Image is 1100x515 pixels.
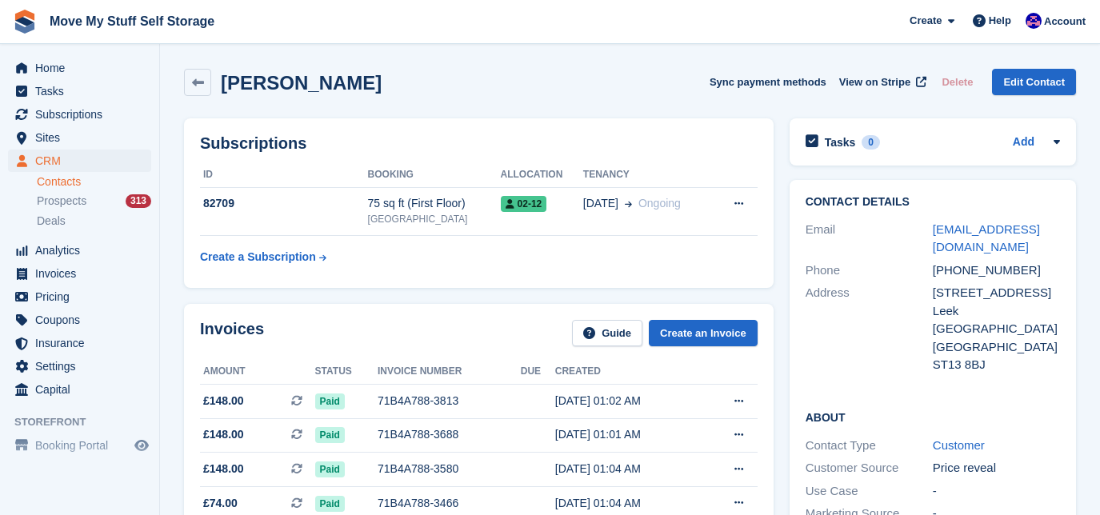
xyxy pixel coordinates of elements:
[806,261,933,280] div: Phone
[35,126,131,149] span: Sites
[200,195,368,212] div: 82709
[200,242,326,272] a: Create a Subscription
[933,284,1060,302] div: [STREET_ADDRESS]
[933,320,1060,338] div: [GEOGRAPHIC_DATA]
[806,409,1060,425] h2: About
[555,495,701,512] div: [DATE] 01:04 AM
[8,126,151,149] a: menu
[501,196,547,212] span: 02-12
[43,8,221,34] a: Move My Stuff Self Storage
[933,338,1060,357] div: [GEOGRAPHIC_DATA]
[806,437,933,455] div: Contact Type
[806,482,933,501] div: Use Case
[378,495,521,512] div: 71B4A788-3466
[200,134,758,153] h2: Subscriptions
[203,393,244,409] span: £148.00
[203,495,238,512] span: £74.00
[649,320,758,346] a: Create an Invoice
[315,393,345,409] span: Paid
[8,57,151,79] a: menu
[572,320,642,346] a: Guide
[555,359,701,385] th: Created
[833,69,930,95] a: View on Stripe
[8,103,151,126] a: menu
[933,438,985,452] a: Customer
[378,393,521,409] div: 71B4A788-3813
[368,212,501,226] div: [GEOGRAPHIC_DATA]
[1013,134,1034,152] a: Add
[806,459,933,477] div: Customer Source
[8,355,151,377] a: menu
[378,359,521,385] th: Invoice number
[710,69,826,95] button: Sync payment methods
[8,80,151,102] a: menu
[378,426,521,443] div: 71B4A788-3688
[35,332,131,354] span: Insurance
[839,74,910,90] span: View on Stripe
[132,436,151,455] a: Preview store
[910,13,942,29] span: Create
[37,194,86,209] span: Prospects
[315,461,345,477] span: Paid
[862,135,880,150] div: 0
[35,355,131,377] span: Settings
[35,57,131,79] span: Home
[8,332,151,354] a: menu
[35,309,131,331] span: Coupons
[8,150,151,172] a: menu
[8,309,151,331] a: menu
[8,285,151,308] a: menu
[8,378,151,401] a: menu
[37,193,151,210] a: Prospects 313
[933,302,1060,321] div: Leek
[989,13,1011,29] span: Help
[35,80,131,102] span: Tasks
[638,197,681,210] span: Ongoing
[935,69,979,95] button: Delete
[35,378,131,401] span: Capital
[555,393,701,409] div: [DATE] 01:02 AM
[806,284,933,374] div: Address
[203,426,244,443] span: £148.00
[521,359,555,385] th: Due
[1044,14,1086,30] span: Account
[368,162,501,188] th: Booking
[315,496,345,512] span: Paid
[37,174,151,190] a: Contacts
[315,427,345,443] span: Paid
[368,195,501,212] div: 75 sq ft (First Floor)
[8,262,151,285] a: menu
[1026,13,1042,29] img: Jade Whetnall
[378,461,521,477] div: 71B4A788-3580
[8,434,151,457] a: menu
[555,461,701,477] div: [DATE] 01:04 AM
[555,426,701,443] div: [DATE] 01:01 AM
[35,285,131,308] span: Pricing
[583,195,618,212] span: [DATE]
[933,482,1060,501] div: -
[806,196,1060,209] h2: Contact Details
[221,72,382,94] h2: [PERSON_NAME]
[825,135,856,150] h2: Tasks
[13,10,37,34] img: stora-icon-8386f47178a22dfd0bd8f6a31ec36ba5ce8667c1dd55bd0f319d3a0aa187defe.svg
[200,162,368,188] th: ID
[933,261,1060,280] div: [PHONE_NUMBER]
[126,194,151,208] div: 313
[501,162,583,188] th: Allocation
[35,434,131,457] span: Booking Portal
[35,239,131,261] span: Analytics
[933,459,1060,477] div: Price reveal
[8,239,151,261] a: menu
[200,249,316,265] div: Create a Subscription
[35,103,131,126] span: Subscriptions
[583,162,713,188] th: Tenancy
[35,262,131,285] span: Invoices
[37,214,66,229] span: Deals
[933,222,1040,254] a: [EMAIL_ADDRESS][DOMAIN_NAME]
[203,461,244,477] span: £148.00
[14,414,159,430] span: Storefront
[933,356,1060,374] div: ST13 8BJ
[35,150,131,172] span: CRM
[315,359,378,385] th: Status
[200,320,264,346] h2: Invoices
